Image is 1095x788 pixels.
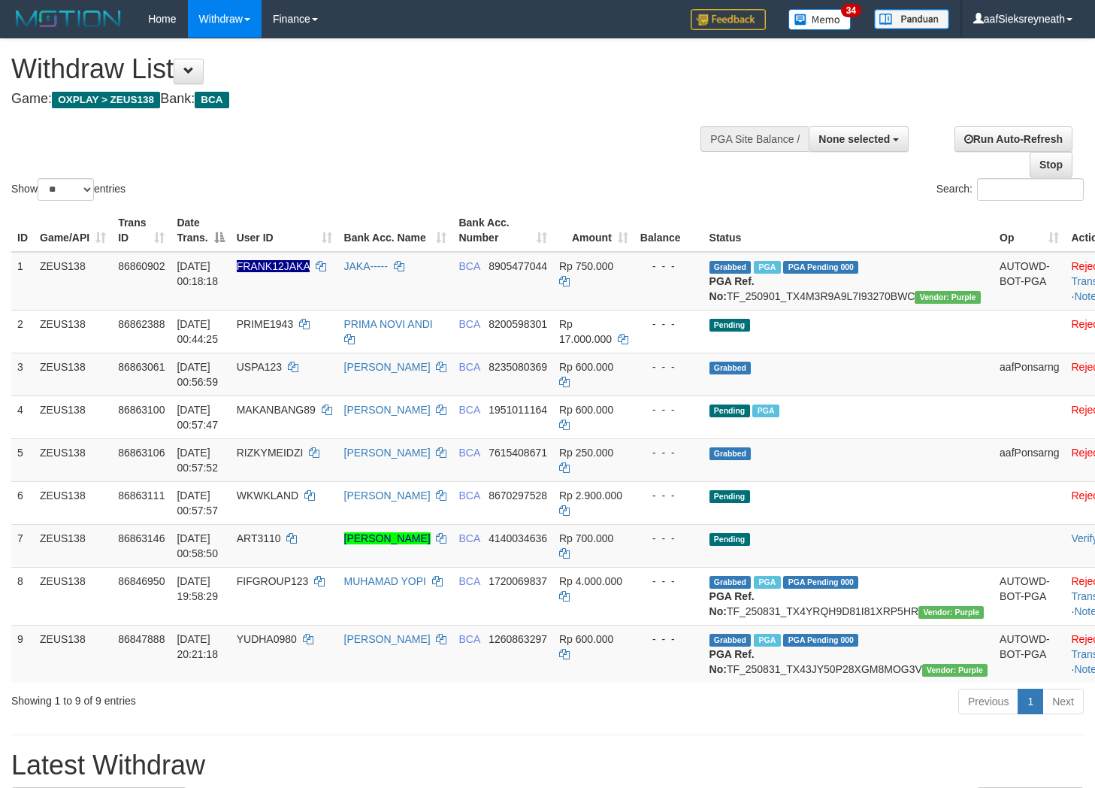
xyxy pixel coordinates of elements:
[237,633,297,645] span: YUDHA0980
[11,567,34,625] td: 8
[11,178,126,201] label: Show entries
[640,402,697,417] div: - - -
[700,126,809,152] div: PGA Site Balance /
[11,625,34,683] td: 9
[640,488,697,503] div: - - -
[783,576,858,589] span: PGA Pending
[112,209,171,252] th: Trans ID: activate to sort column ascending
[177,633,218,660] span: [DATE] 20:21:18
[171,209,230,252] th: Date Trans.: activate to sort column descending
[237,318,293,330] span: PRIME1943
[489,404,547,416] span: Copy 1951011164 to clipboard
[752,405,779,417] span: Marked by aafpengsreynich
[954,126,1072,152] a: Run Auto-Refresh
[994,567,1065,625] td: AUTOWD-BOT-PGA
[118,633,165,645] span: 86847888
[344,318,433,330] a: PRIMA NOVI ANDI
[177,532,218,559] span: [DATE] 00:58:50
[489,447,547,459] span: Copy 7615408671 to clipboard
[994,438,1065,481] td: aafPonsarng
[344,575,426,587] a: MUHAMAD YOPI
[452,209,553,252] th: Bank Acc. Number: activate to sort column ascending
[754,576,780,589] span: Marked by aafnoeunsreypich
[994,625,1065,683] td: AUTOWD-BOT-PGA
[11,438,34,481] td: 5
[11,750,1084,780] h1: Latest Withdraw
[559,447,613,459] span: Rp 250.000
[783,261,858,274] span: PGA Pending
[936,178,1084,201] label: Search:
[237,361,282,373] span: USPA123
[34,481,112,524] td: ZEUS138
[344,447,431,459] a: [PERSON_NAME]
[11,54,715,84] h1: Withdraw List
[977,178,1084,201] input: Search:
[344,260,388,272] a: JAKA-----
[709,490,750,503] span: Pending
[34,209,112,252] th: Game/API: activate to sort column ascending
[11,396,34,438] td: 4
[11,524,34,567] td: 7
[818,133,890,145] span: None selected
[559,361,613,373] span: Rp 600.000
[34,567,112,625] td: ZEUS138
[34,438,112,481] td: ZEUS138
[177,260,218,287] span: [DATE] 00:18:18
[118,575,165,587] span: 86846950
[709,634,752,647] span: Grabbed
[709,275,755,302] b: PGA Ref. No:
[640,531,697,546] div: - - -
[11,687,445,708] div: Showing 1 to 9 of 9 entries
[703,567,994,625] td: TF_250831_TX4YRQH9D81I81XRP5HR
[458,260,479,272] span: BCA
[783,634,858,647] span: PGA Pending
[38,178,94,201] select: Showentries
[559,489,622,502] span: Rp 2.900.000
[634,209,703,252] th: Balance
[344,489,431,502] a: [PERSON_NAME]
[918,606,984,619] span: Vendor URL: https://trx4.1velocity.biz
[754,261,780,274] span: Marked by aafpengsreynich
[344,633,431,645] a: [PERSON_NAME]
[709,590,755,617] b: PGA Ref. No:
[1042,689,1084,714] a: Next
[34,353,112,396] td: ZEUS138
[709,576,752,589] span: Grabbed
[709,362,752,374] span: Grabbed
[118,260,165,272] span: 86860902
[458,489,479,502] span: BCA
[709,405,750,417] span: Pending
[344,532,431,544] a: [PERSON_NAME]
[874,9,949,29] img: panduan.png
[703,625,994,683] td: TF_250831_TX43JY50P28XGM8MOG3V
[11,8,126,30] img: MOTION_logo.png
[11,481,34,524] td: 6
[118,404,165,416] span: 86863100
[994,252,1065,311] td: AUTOWD-BOT-PGA
[34,252,112,311] td: ZEUS138
[344,404,431,416] a: [PERSON_NAME]
[458,633,479,645] span: BCA
[754,634,780,647] span: Marked by aafnoeunsreypich
[788,9,851,30] img: Button%20Memo.svg
[915,291,980,304] span: Vendor URL: https://trx4.1velocity.biz
[994,209,1065,252] th: Op: activate to sort column ascending
[11,252,34,311] td: 1
[118,361,165,373] span: 86863061
[34,396,112,438] td: ZEUS138
[11,209,34,252] th: ID
[703,252,994,311] td: TF_250901_TX4M3R9A9L7I93270BWC
[338,209,453,252] th: Bank Acc. Name: activate to sort column ascending
[177,575,218,602] span: [DATE] 19:58:29
[118,447,165,459] span: 86863106
[237,532,281,544] span: ART3110
[458,404,479,416] span: BCA
[489,361,547,373] span: Copy 8235080369 to clipboard
[489,489,547,502] span: Copy 8670297528 to clipboard
[237,489,298,502] span: WKWKLAND
[640,632,697,647] div: - - -
[177,489,218,517] span: [DATE] 00:57:57
[553,209,634,252] th: Amount: activate to sort column ascending
[559,575,622,587] span: Rp 4.000.000
[34,524,112,567] td: ZEUS138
